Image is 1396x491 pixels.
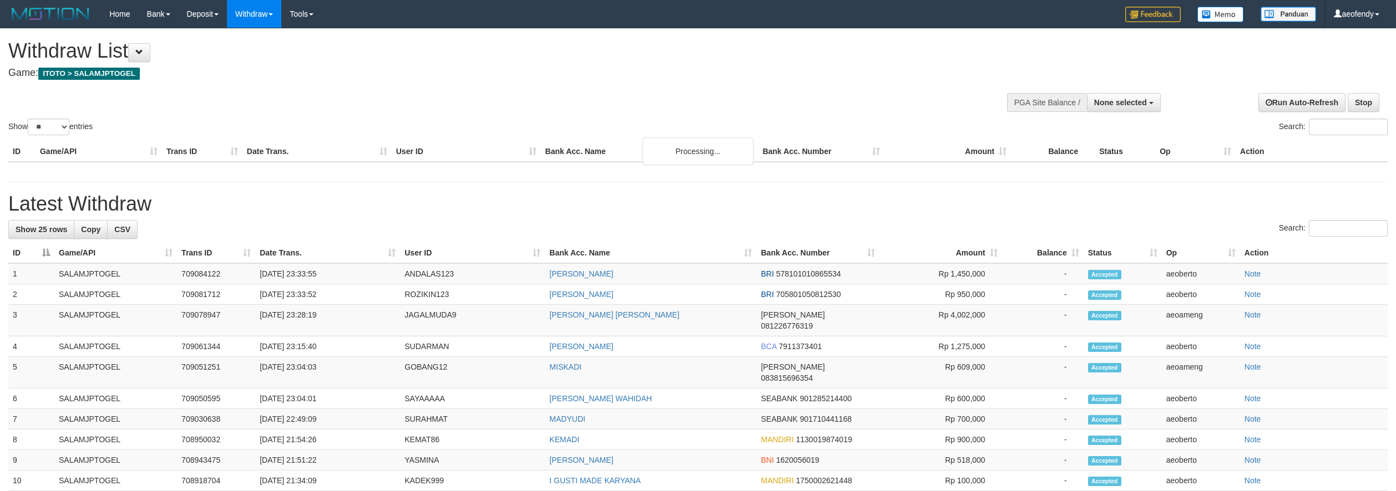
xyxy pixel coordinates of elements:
img: panduan.png [1261,7,1316,22]
h1: Latest Withdraw [8,193,1388,215]
td: SALAMJPTOGEL [54,429,177,450]
a: [PERSON_NAME] WAHIDAH [549,394,652,403]
td: 7 [8,409,54,429]
span: MANDIRI [761,476,793,485]
td: 9 [8,450,54,470]
td: Rp 1,275,000 [879,336,1002,357]
span: Copy 081226776319 to clipboard [761,321,812,330]
th: Bank Acc. Number: activate to sort column ascending [756,243,879,263]
td: [DATE] 23:04:03 [255,357,400,388]
a: Note [1245,456,1261,464]
td: ANDALAS123 [400,263,545,284]
span: [PERSON_NAME] [761,362,825,371]
span: Accepted [1088,311,1121,320]
span: None selected [1094,98,1147,107]
td: aeoameng [1162,357,1240,388]
th: Game/API: activate to sort column ascending [54,243,177,263]
td: 709081712 [177,284,255,305]
span: Copy 578101010865534 to clipboard [776,269,841,278]
a: Note [1245,415,1261,423]
a: [PERSON_NAME] [PERSON_NAME] [549,310,679,319]
img: Button%20Memo.svg [1197,7,1244,22]
button: None selected [1087,93,1161,112]
td: 709078947 [177,305,255,336]
span: Copy 083815696354 to clipboard [761,374,812,382]
span: Show 25 rows [16,225,67,234]
td: [DATE] 21:54:26 [255,429,400,450]
td: - [1002,450,1084,470]
td: Rp 1,450,000 [879,263,1002,284]
td: [DATE] 23:15:40 [255,336,400,357]
span: Copy 1620056019 to clipboard [776,456,820,464]
span: SEABANK [761,394,797,403]
a: Note [1245,362,1261,371]
td: - [1002,409,1084,429]
td: aeoberto [1162,336,1240,357]
td: SALAMJPTOGEL [54,284,177,305]
th: User ID [392,141,541,162]
th: Status [1095,141,1155,162]
td: [DATE] 21:34:09 [255,470,400,491]
td: ROZIKIN123 [400,284,545,305]
td: 708943475 [177,450,255,470]
input: Search: [1309,220,1388,237]
a: [PERSON_NAME] [549,269,613,278]
th: Status: activate to sort column ascending [1084,243,1162,263]
span: Accepted [1088,363,1121,372]
h4: Game: [8,68,919,79]
img: MOTION_logo.png [8,6,93,22]
td: 1 [8,263,54,284]
td: 708918704 [177,470,255,491]
span: BNI [761,456,773,464]
label: Search: [1279,220,1388,237]
td: 3 [8,305,54,336]
td: YASMINA [400,450,545,470]
td: - [1002,305,1084,336]
span: Accepted [1088,290,1121,300]
a: MADYUDI [549,415,585,423]
span: Copy 901710441168 to clipboard [800,415,852,423]
td: SALAMJPTOGEL [54,263,177,284]
th: ID: activate to sort column descending [8,243,54,263]
span: Accepted [1088,436,1121,445]
td: aeoberto [1162,263,1240,284]
td: SALAMJPTOGEL [54,409,177,429]
a: Stop [1348,93,1379,112]
label: Search: [1279,119,1388,135]
th: Date Trans.: activate to sort column ascending [255,243,400,263]
td: - [1002,470,1084,491]
td: 708950032 [177,429,255,450]
span: ITOTO > SALAMJPTOGEL [38,68,140,80]
td: SALAMJPTOGEL [54,470,177,491]
a: [PERSON_NAME] [549,290,613,299]
td: - [1002,284,1084,305]
th: Op [1155,141,1236,162]
td: KEMAT86 [400,429,545,450]
td: aeoberto [1162,429,1240,450]
a: CSV [107,220,138,239]
a: Note [1245,435,1261,444]
td: - [1002,429,1084,450]
td: Rp 4,002,000 [879,305,1002,336]
th: ID [8,141,36,162]
a: Note [1245,269,1261,278]
td: SALAMJPTOGEL [54,450,177,470]
td: [DATE] 23:33:52 [255,284,400,305]
td: 709051251 [177,357,255,388]
span: Copy [81,225,100,234]
span: Accepted [1088,342,1121,352]
td: - [1002,388,1084,409]
td: KADEK999 [400,470,545,491]
td: 709084122 [177,263,255,284]
span: Copy 1130019874019 to clipboard [796,435,852,444]
span: SEABANK [761,415,797,423]
td: 709061344 [177,336,255,357]
a: Note [1245,310,1261,319]
a: Copy [74,220,108,239]
input: Search: [1309,119,1388,135]
td: GOBANG12 [400,357,545,388]
label: Show entries [8,119,93,135]
a: Note [1245,394,1261,403]
a: Show 25 rows [8,220,74,239]
td: - [1002,263,1084,284]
